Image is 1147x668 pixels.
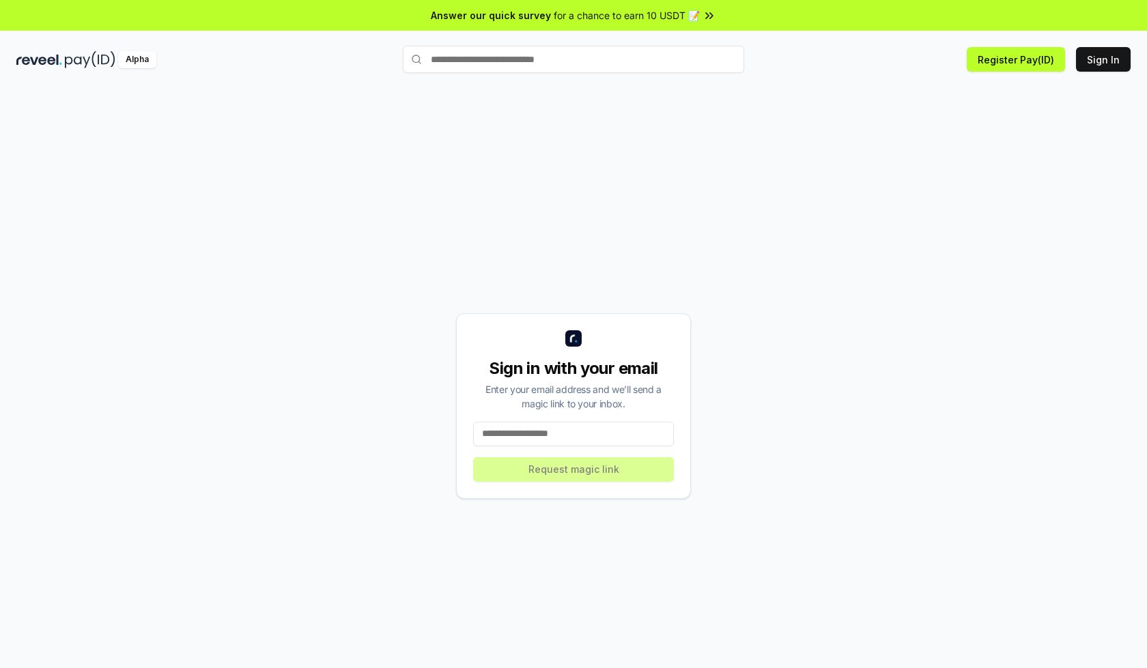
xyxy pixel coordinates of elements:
div: Enter your email address and we’ll send a magic link to your inbox. [473,382,674,411]
span: for a chance to earn 10 USDT 📝 [554,8,700,23]
span: Answer our quick survey [431,8,551,23]
button: Register Pay(ID) [967,47,1065,72]
div: Sign in with your email [473,358,674,379]
img: logo_small [565,330,582,347]
button: Sign In [1076,47,1131,72]
div: Alpha [118,51,156,68]
img: pay_id [65,51,115,68]
img: reveel_dark [16,51,62,68]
